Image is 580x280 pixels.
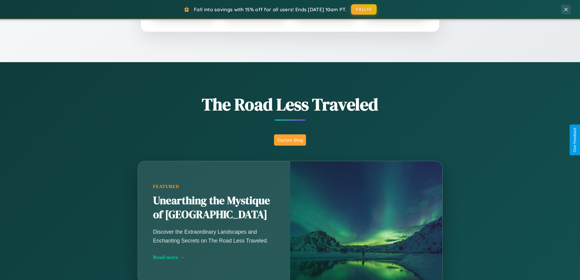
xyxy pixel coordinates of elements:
h1: The Road Less Traveled [107,93,473,116]
div: Featured [153,184,275,189]
div: Read more → [153,254,275,261]
span: Fall into savings with 15% off for all users! Ends [DATE] 10am PT. [194,6,346,12]
div: Give Feedback [573,128,577,152]
h2: Unearthing the Mystique of [GEOGRAPHIC_DATA] [153,194,275,222]
button: Explore Blog [274,134,306,146]
button: FALL15 [351,4,377,15]
p: Discover the Extraordinary Landscapes and Enchanting Secrets on The Road Less Traveled. [153,228,275,245]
